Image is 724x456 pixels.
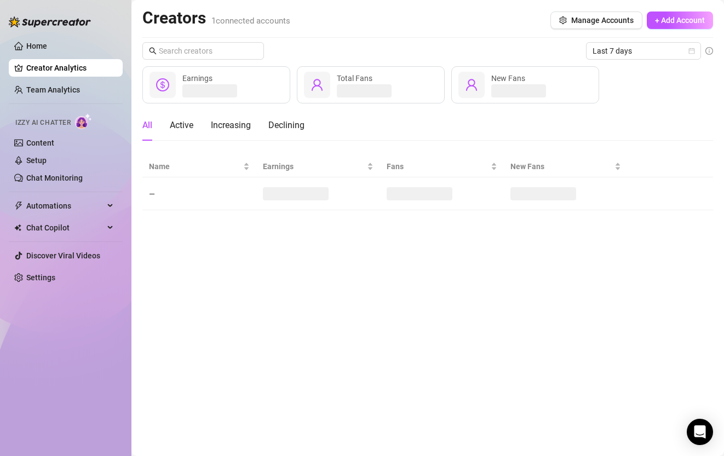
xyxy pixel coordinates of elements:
a: Team Analytics [26,85,80,94]
span: Earnings [263,160,365,172]
button: Manage Accounts [550,11,642,29]
div: Declining [268,119,304,132]
td: — [142,177,256,210]
button: + Add Account [647,11,713,29]
span: Chat Copilot [26,219,104,236]
span: Izzy AI Chatter [15,118,71,128]
a: Settings [26,273,55,282]
span: Manage Accounts [571,16,634,25]
a: Discover Viral Videos [26,251,100,260]
span: Total Fans [337,74,372,83]
span: dollar-circle [156,78,169,91]
a: Chat Monitoring [26,174,83,182]
a: Home [26,42,47,50]
span: Last 7 days [593,43,694,59]
span: info-circle [705,47,713,55]
span: New Fans [510,160,612,172]
img: logo-BBDzfeDw.svg [9,16,91,27]
span: user [311,78,324,91]
th: Fans [380,156,504,177]
input: Search creators [159,45,249,57]
span: 1 connected accounts [211,16,290,26]
span: calendar [688,48,695,54]
img: Chat Copilot [14,224,21,232]
span: Earnings [182,74,212,83]
span: search [149,47,157,55]
img: AI Chatter [75,113,92,129]
a: Setup [26,156,47,165]
span: user [465,78,478,91]
span: + Add Account [655,16,705,25]
th: Name [142,156,256,177]
span: New Fans [491,74,525,83]
a: Content [26,138,54,147]
div: Open Intercom Messenger [687,419,713,445]
div: All [142,119,152,132]
a: Creator Analytics [26,59,114,77]
h2: Creators [142,8,290,28]
th: Earnings [256,156,380,177]
span: Name [149,160,241,172]
span: Automations [26,197,104,215]
div: Active [170,119,193,132]
span: setting [559,16,567,24]
th: New Fans [504,156,628,177]
span: Fans [387,160,489,172]
div: Increasing [211,119,251,132]
span: thunderbolt [14,201,23,210]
